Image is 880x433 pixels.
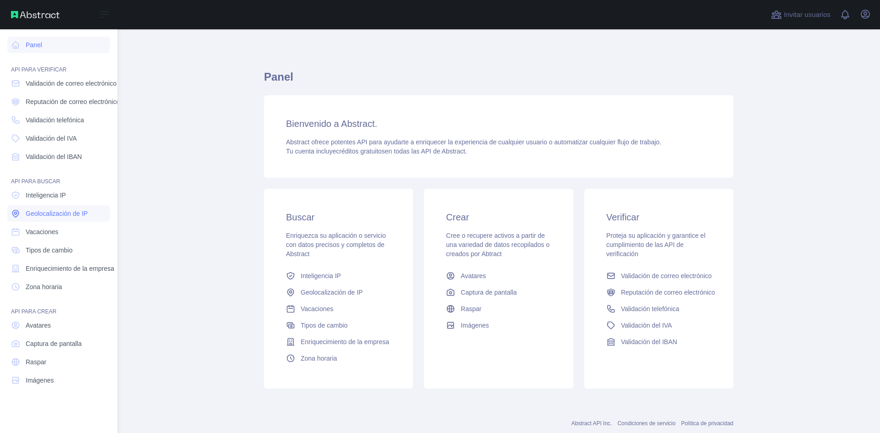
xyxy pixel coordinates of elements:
[301,322,347,329] font: Tipos de cambio
[282,334,395,350] a: Enriquecimiento de la empresa
[603,268,715,284] a: Validación de correo electrónico
[26,322,51,329] font: Avatares
[621,338,677,345] font: Validación del IBAN
[7,148,110,165] a: Validación del IBAN
[603,301,715,317] a: Validación telefónica
[603,317,715,334] a: Validación del IVA
[461,289,517,296] font: Captura de pantalla
[681,420,733,427] a: Política de privacidad
[301,305,333,312] font: Vacaciones
[621,272,712,280] font: Validación de correo electrónico
[26,80,116,87] font: Validación de correo electrónico
[301,355,337,362] font: Zona horaria
[286,212,314,222] font: Buscar
[446,232,550,258] font: Cree o recupere activos a partir de una variedad de datos recopilados o creados por Abtract
[26,135,77,142] font: Validación del IVA
[26,377,54,384] font: Imágenes
[26,153,82,160] font: Validación del IBAN
[621,289,715,296] font: Reputación de correo electrónico
[26,283,62,290] font: Zona horaria
[7,93,110,110] a: Reputación de correo electrónico
[603,284,715,301] a: Reputación de correo electrónico
[26,41,42,49] font: Panel
[7,224,110,240] a: Vacaciones
[442,301,555,317] a: Raspar
[26,247,72,254] font: Tipos de cambio
[7,335,110,352] a: Captura de pantalla
[301,272,341,280] font: Inteligencia IP
[264,71,293,83] font: Panel
[301,338,389,345] font: Enriquecimiento de la empresa
[7,187,110,203] a: Inteligencia IP
[11,178,60,185] font: API PARA BUSCAR
[282,268,395,284] a: Inteligencia IP
[617,420,676,427] a: Condiciones de servicio
[461,322,489,329] font: Imágenes
[26,358,46,366] font: Raspar
[26,265,114,272] font: Enriquecimiento de la empresa
[282,350,395,367] a: Zona horaria
[7,372,110,389] a: Imágenes
[7,242,110,258] a: Tipos de cambio
[336,148,385,155] font: créditos gratuitos
[603,334,715,350] a: Validación del IBAN
[282,301,395,317] a: Vacaciones
[7,37,110,53] a: Panel
[11,11,60,18] img: API abstracta
[11,66,66,73] font: API PARA VERIFICAR
[606,212,639,222] font: Verificar
[11,308,56,315] font: API PARA CREAR
[461,305,481,312] font: Raspar
[26,98,120,105] font: Reputación de correo electrónico
[286,232,386,258] font: Enriquezca su aplicación o servicio con datos precisos y completos de Abstract
[286,119,377,129] font: Bienvenido a Abstract.
[606,232,705,258] font: Proteja su aplicación y garantice el cumplimiento de las API de verificación
[282,284,395,301] a: Geolocalización de IP
[7,205,110,222] a: Geolocalización de IP
[621,305,679,312] font: Validación telefónica
[442,268,555,284] a: Avatares
[26,192,66,199] font: Inteligencia IP
[385,148,467,155] font: en todas las API de Abstract.
[571,420,612,427] a: Abstract API Inc.
[446,212,469,222] font: Crear
[7,279,110,295] a: Zona horaria
[7,260,110,277] a: Enriquecimiento de la empresa
[7,317,110,334] a: Avatares
[286,138,661,146] font: Abstract ofrece potentes API para ayudarte a enriquecer la experiencia de cualquier usuario o aut...
[784,11,830,18] font: Invitar usuarios
[286,148,336,155] font: Tu cuenta incluye
[7,354,110,370] a: Raspar
[301,289,363,296] font: Geolocalización de IP
[621,322,672,329] font: Validación del IVA
[7,130,110,147] a: Validación del IVA
[26,228,58,236] font: Vacaciones
[26,210,88,217] font: Geolocalización de IP
[26,340,82,347] font: Captura de pantalla
[442,284,555,301] a: Captura de pantalla
[282,317,395,334] a: Tipos de cambio
[769,7,832,22] button: Invitar usuarios
[442,317,555,334] a: Imágenes
[461,272,486,280] font: Avatares
[7,112,110,128] a: Validación telefónica
[7,75,110,92] a: Validación de correo electrónico
[26,116,84,124] font: Validación telefónica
